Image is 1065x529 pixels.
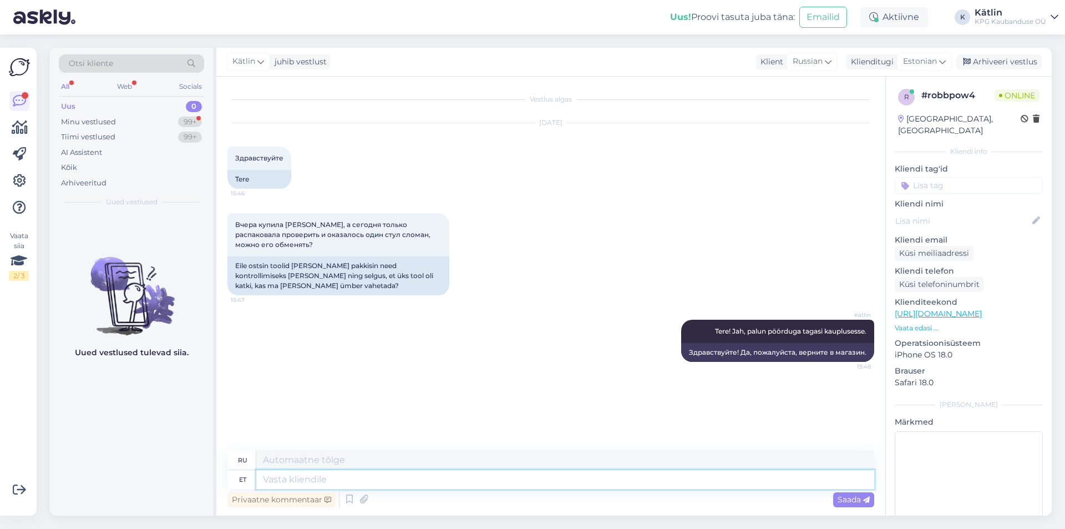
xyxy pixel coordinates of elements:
a: [URL][DOMAIN_NAME] [895,309,982,319]
div: [DATE] [227,118,874,128]
p: iPhone OS 18.0 [895,349,1043,361]
div: Arhiveeri vestlus [956,54,1042,69]
p: Klienditeekond [895,296,1043,308]
span: 15:47 [231,296,272,304]
span: Вчера купила [PERSON_NAME], а сегодня только распаковала проверить и оказалось один стул сломан, ... [235,220,432,249]
span: Tere! Jah, palun pöörduga tagasi kauplusesse. [715,327,866,335]
div: Kõik [61,162,77,173]
div: 0 [186,101,202,112]
div: 99+ [178,117,202,128]
div: et [239,470,246,489]
span: Uued vestlused [106,197,158,207]
div: juhib vestlust [270,56,327,68]
div: Proovi tasuta juba täna: [670,11,795,24]
span: Kätlin [232,56,255,68]
div: [GEOGRAPHIC_DATA], [GEOGRAPHIC_DATA] [898,113,1021,137]
span: Online [995,89,1039,102]
b: Uus! [670,12,691,22]
div: Kätlin [975,8,1046,17]
input: Lisa nimi [895,215,1030,227]
span: Здравствуйте [235,154,283,162]
div: Privaatne kommentaar [227,492,336,507]
div: # robbpow4 [921,89,995,102]
div: Minu vestlused [61,117,116,128]
div: Здравствуйте! Да, пожалуйста, верните в магазин. [681,343,874,362]
p: Märkmed [895,416,1043,428]
a: KätlinKPG Kaubanduse OÜ [975,8,1058,26]
div: All [59,79,72,94]
p: Kliendi tag'id [895,163,1043,175]
img: No chats [50,237,213,337]
div: Tere [227,170,291,189]
div: Küsi telefoninumbrit [895,277,984,292]
div: K [955,9,970,25]
span: Saada [838,495,870,505]
div: 99+ [178,132,202,143]
div: Aktiivne [860,7,928,27]
div: Arhiveeritud [61,178,106,189]
p: Operatsioonisüsteem [895,337,1043,349]
button: Emailid [799,7,847,28]
div: Vestlus algas [227,94,874,104]
span: Russian [793,56,823,68]
div: KPG Kaubanduse OÜ [975,17,1046,26]
div: Tiimi vestlused [61,132,115,143]
p: Safari 18.0 [895,377,1043,389]
div: ru [238,451,247,470]
span: 15:46 [231,189,272,198]
p: Kliendi email [895,234,1043,246]
span: Otsi kliente [69,58,113,69]
div: Web [115,79,134,94]
div: Vaata siia [9,231,29,281]
div: [PERSON_NAME] [895,400,1043,410]
span: Kätlin [829,311,871,319]
p: Kliendi nimi [895,198,1043,210]
div: 2 / 3 [9,271,29,281]
div: Uus [61,101,75,112]
p: Vaata edasi ... [895,323,1043,333]
div: AI Assistent [61,147,102,158]
span: Estonian [903,56,937,68]
p: Kliendi telefon [895,265,1043,277]
div: Kliendi info [895,147,1043,157]
span: r [904,93,909,101]
span: 15:48 [829,362,871,371]
div: Eile ostsin toolid [PERSON_NAME] pakkisin need kontrollimiseks [PERSON_NAME] ning selgus, et üks ... [227,256,449,295]
img: Askly Logo [9,57,30,78]
div: Klient [756,56,783,68]
p: Brauser [895,365,1043,377]
div: Klienditugi [846,56,894,68]
p: Uued vestlused tulevad siia. [75,347,189,359]
div: Socials [177,79,204,94]
div: Küsi meiliaadressi [895,246,973,261]
input: Lisa tag [895,177,1043,194]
